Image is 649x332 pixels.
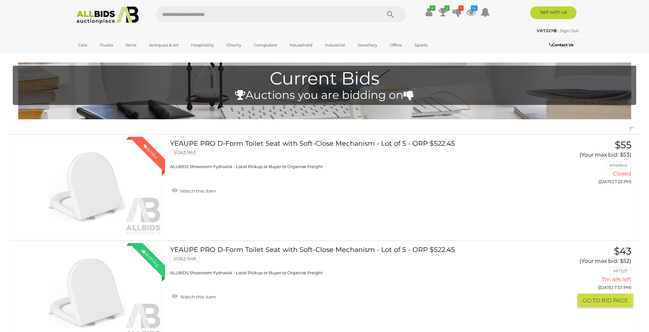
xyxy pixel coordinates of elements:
a: Sign Out [560,28,578,33]
span: | [558,28,559,33]
span: Watch this item [178,294,216,300]
a: [GEOGRAPHIC_DATA] [74,50,128,61]
a: Computers [250,40,281,50]
a: YEAUPE PRO D-Form Toilet Seat with Soft-Close Mechanism - Lot of 5 - ORP $522.45 51362-963 ALLBID... [175,140,530,170]
a: Trucks [95,40,117,50]
a: Sports [410,40,432,50]
a: Charity [222,40,245,50]
i: ✔ [430,5,435,11]
a: Industrial [321,40,349,50]
i: 3 [458,5,464,11]
a: Jewellery [353,40,381,50]
strong: VRT327 [537,28,557,33]
a: Wine [121,40,141,50]
a: Contact Us [549,41,575,48]
img: Allbids.com.au [73,6,142,24]
a: $55 (Your max bid: $53) amadeus Closed ([DATE] 7:22 PM) [539,140,633,188]
a: 14 [466,6,476,18]
div: Winning [136,243,165,272]
a: Watch this item [170,291,218,301]
a: Hospitality [187,40,218,50]
a: Cars [74,40,91,50]
div: Outbid [136,137,165,166]
a: 2 [438,6,448,18]
i: 14 [471,5,478,11]
a: 3 [452,6,462,18]
a: Watch this item [170,186,218,195]
button: GO TO BID PAGE [577,294,633,307]
a: Office [386,40,406,50]
h1: Current Bids [16,69,633,88]
a: YEAUPE PRO D-Form Toilet Seat with Soft-Close Mechanism - Lot of 5 - ORP $522.45 51362-948 ALLBID... [175,246,530,276]
a: $43 (Your max bid: $52) VRT327 7m 49s left ([DATE] 7:57 PM) GO TO BID PAGE [539,246,633,307]
span: Watch this item [178,188,216,194]
i: 2 [444,5,449,11]
a: Sell with us [530,6,577,19]
a: Antiques & Art [145,40,183,50]
span: $55 [615,139,631,151]
h4: Auctions you are bidding on [16,89,633,101]
a: Outbid [14,140,162,235]
a: VRT327 [537,28,558,33]
b: Contact Us [549,42,573,47]
a: ✔ [424,6,434,18]
a: Household [285,40,317,50]
span: $43 [614,245,631,257]
button: Search [374,6,406,22]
